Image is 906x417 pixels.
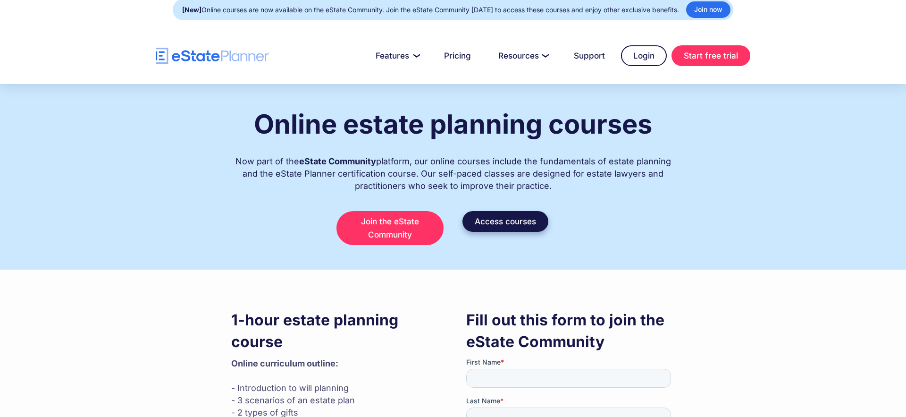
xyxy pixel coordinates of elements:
h3: 1-hour estate planning course [231,309,440,353]
a: Access courses [462,211,548,232]
a: Resources [487,46,558,65]
a: Join the eState Community [336,211,444,245]
h1: Online estate planning courses [254,110,652,139]
a: Login [621,45,667,66]
a: Support [562,46,616,65]
strong: eState Community [299,156,376,166]
strong: [New] [182,6,201,14]
h3: Fill out this form to join the eState Community [466,309,675,353]
a: Start free trial [671,45,750,66]
a: Pricing [433,46,482,65]
a: Join now [686,1,730,18]
a: Features [364,46,428,65]
div: Now part of the platform, our online courses include the fundamentals of estate planning and the ... [231,146,675,192]
a: home [156,48,269,64]
strong: Online curriculum outline: ‍ [231,358,338,368]
div: Online courses are now available on the eState Community. Join the eState Community [DATE] to acc... [182,3,679,17]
